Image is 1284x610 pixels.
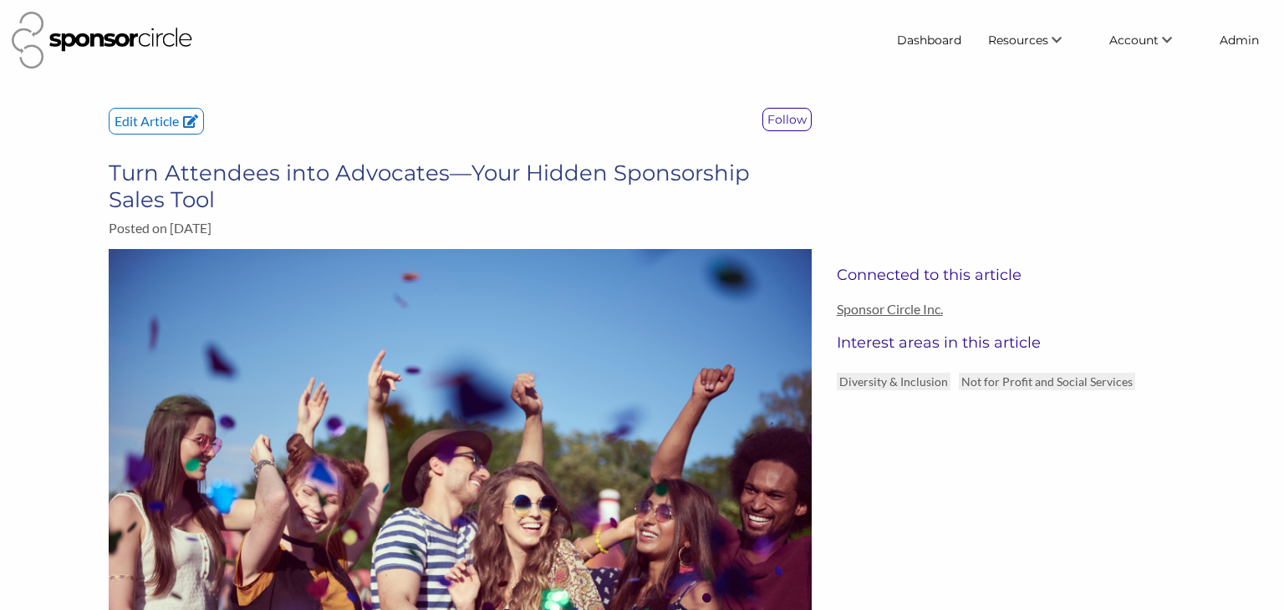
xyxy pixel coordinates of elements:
[837,266,1175,284] h3: Connected to this article
[110,109,203,134] p: Edit Article
[975,25,1096,55] li: Resources
[959,373,1135,390] p: Not for Profit and Social Services
[988,33,1048,48] span: Resources
[1206,25,1272,55] a: Admin
[837,333,1175,352] h3: Interest areas in this article
[12,12,192,69] img: Sponsor Circle Logo
[837,373,950,390] p: Diversity & Inclusion
[1096,25,1206,55] li: Account
[837,301,1175,317] a: Sponsor Circle Inc.
[1109,33,1159,48] span: Account
[763,109,811,130] p: Follow
[109,160,811,213] h3: Turn Attendees into Advocates—Your Hidden Sponsorship Sales Tool
[884,25,975,55] a: Dashboard
[109,220,811,236] p: Posted on [DATE]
